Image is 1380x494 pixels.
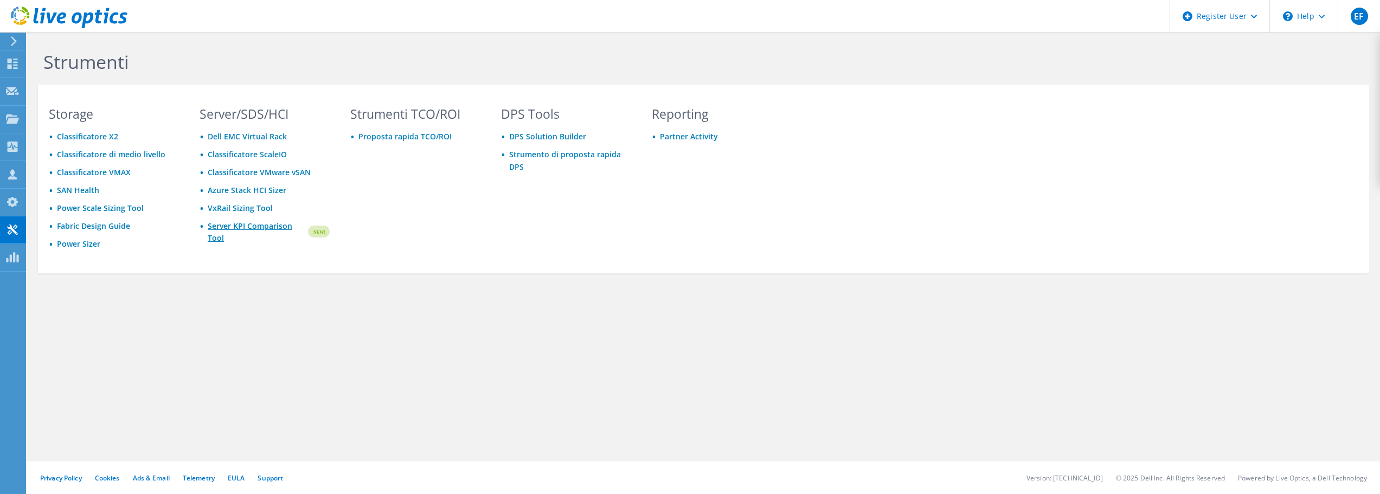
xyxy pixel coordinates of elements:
[57,203,144,213] a: Power Scale Sizing Tool
[57,239,100,249] a: Power Sizer
[258,473,283,483] a: Support
[57,149,165,159] a: Classificatore di medio livello
[1238,473,1367,483] li: Powered by Live Optics, a Dell Technology
[509,149,621,172] a: Strumento di proposta rapida DPS
[57,221,130,231] a: Fabric Design Guide
[208,203,273,213] a: VxRail Sizing Tool
[501,108,631,120] h3: DPS Tools
[133,473,170,483] a: Ads & Email
[208,167,311,177] a: Classificatore VMware vSAN
[652,108,782,120] h3: Reporting
[1116,473,1225,483] li: © 2025 Dell Inc. All Rights Reserved
[49,108,179,120] h3: Storage
[306,219,330,245] img: new-badge.svg
[200,108,330,120] h3: Server/SDS/HCI
[1026,473,1103,483] li: Version: [TECHNICAL_ID]
[40,473,82,483] a: Privacy Policy
[358,131,452,142] a: Proposta rapida TCO/ROI
[228,473,245,483] a: EULA
[208,220,306,244] a: Server KPI Comparison Tool
[350,108,480,120] h3: Strumenti TCO/ROI
[43,50,775,73] h1: Strumenti
[208,131,287,142] a: Dell EMC Virtual Rack
[57,185,99,195] a: SAN Health
[660,131,718,142] a: Partner Activity
[509,131,586,142] a: DPS Solution Builder
[1351,8,1368,25] span: EF
[208,149,287,159] a: Classificatore ScaleIO
[95,473,120,483] a: Cookies
[57,167,131,177] a: Classificatore VMAX
[1283,11,1293,21] svg: \n
[208,185,286,195] a: Azure Stack HCI Sizer
[57,131,118,142] a: Classificatore X2
[183,473,215,483] a: Telemetry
